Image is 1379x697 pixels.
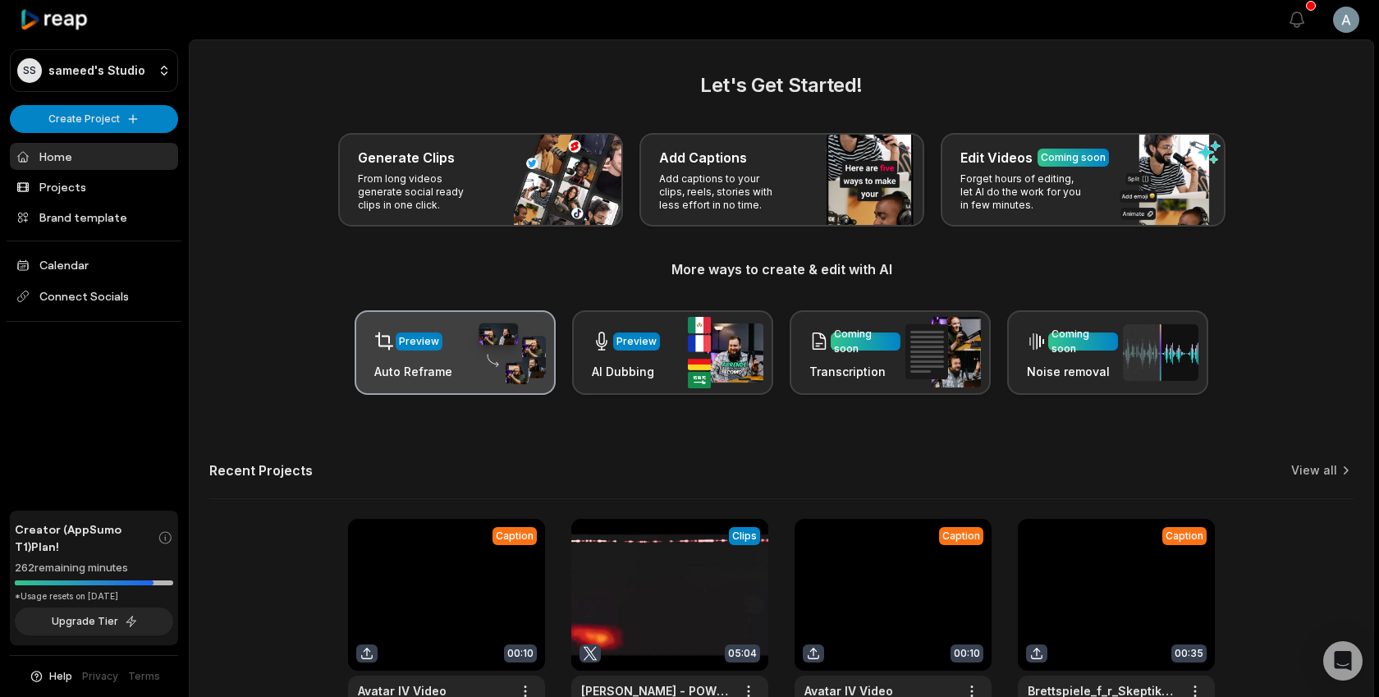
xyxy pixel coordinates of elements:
h3: Edit Videos [960,148,1033,167]
a: Projects [10,173,178,200]
button: Help [29,669,72,684]
img: transcription.png [905,317,981,387]
div: Coming soon [1051,327,1115,356]
p: sameed's Studio [48,63,145,78]
div: Preview [399,334,439,349]
div: Open Intercom Messenger [1323,641,1363,681]
button: Upgrade Tier [15,608,173,635]
a: Brand template [10,204,178,231]
a: Home [10,143,178,170]
h3: Noise removal [1027,363,1118,380]
div: Coming soon [834,327,897,356]
h2: Recent Projects [209,462,313,479]
h3: AI Dubbing [592,363,660,380]
div: Preview [616,334,657,349]
div: SS [17,58,42,83]
h3: Generate Clips [358,148,455,167]
h2: Let's Get Started! [209,71,1354,100]
a: Calendar [10,251,178,278]
img: noise_removal.png [1123,324,1198,381]
a: Terms [128,669,160,684]
img: auto_reframe.png [470,321,546,385]
span: Connect Socials [10,282,178,311]
div: 262 remaining minutes [15,560,173,576]
span: Creator (AppSumo T1) Plan! [15,520,158,555]
img: ai_dubbing.png [688,317,763,388]
h3: Auto Reframe [374,363,452,380]
p: From long videos generate social ready clips in one click. [358,172,485,212]
h3: Add Captions [659,148,747,167]
h3: More ways to create & edit with AI [209,259,1354,279]
button: Create Project [10,105,178,133]
a: View all [1291,462,1337,479]
a: Privacy [82,669,118,684]
div: *Usage resets on [DATE] [15,590,173,603]
p: Add captions to your clips, reels, stories with less effort in no time. [659,172,786,212]
p: Forget hours of editing, let AI do the work for you in few minutes. [960,172,1088,212]
h3: Transcription [809,363,900,380]
span: Help [49,669,72,684]
div: Coming soon [1041,150,1106,165]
